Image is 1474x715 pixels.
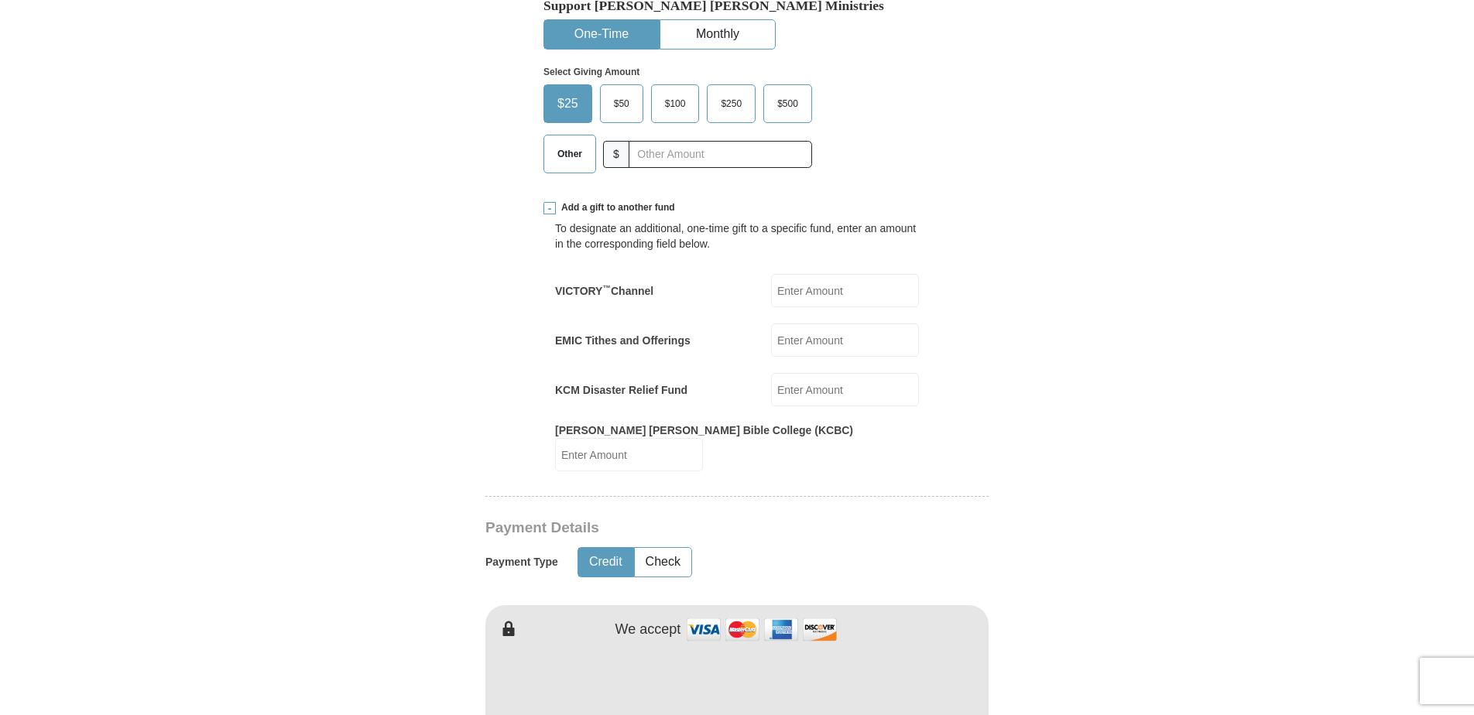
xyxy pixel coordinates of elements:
[603,141,629,168] span: $
[635,548,691,576] button: Check
[550,92,586,115] span: $25
[544,20,659,49] button: One-Time
[555,422,853,438] label: [PERSON_NAME] [PERSON_NAME] Bible College (KCBC)
[629,141,812,168] input: Other Amount
[555,333,691,348] label: EMIC Tithes and Offerings
[543,67,639,77] strong: Select Giving Amount
[606,92,637,115] span: $50
[771,274,919,307] input: Enter Amount
[615,621,681,638] h4: We accept
[485,519,880,537] h3: Payment Details
[555,382,687,398] label: KCM Disaster Relief Fund
[555,438,703,471] input: Enter Amount
[770,92,806,115] span: $500
[771,323,919,357] input: Enter Amount
[602,283,611,292] sup: ™
[660,20,775,49] button: Monthly
[556,201,675,214] span: Add a gift to another fund
[485,556,558,569] h5: Payment Type
[684,613,839,646] img: credit cards accepted
[555,221,919,251] div: To designate an additional, one-time gift to a specific fund, enter an amount in the correspondin...
[555,283,653,299] label: VICTORY Channel
[550,142,590,166] span: Other
[713,92,749,115] span: $250
[657,92,694,115] span: $100
[578,548,633,576] button: Credit
[771,373,919,406] input: Enter Amount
